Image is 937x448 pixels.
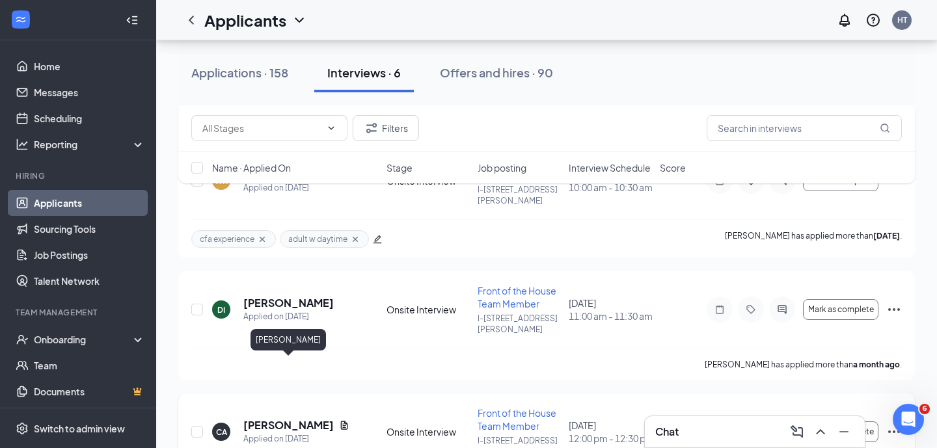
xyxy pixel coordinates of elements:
[257,234,267,244] svg: Cross
[16,422,29,435] svg: Settings
[327,64,401,81] div: Interviews · 6
[353,115,419,141] button: Filter Filters
[387,425,470,438] div: Onsite Interview
[34,216,145,242] a: Sourcing Tools
[837,12,852,28] svg: Notifications
[16,138,29,151] svg: Analysis
[34,138,146,151] div: Reporting
[808,305,874,314] span: Mark as complete
[16,170,143,181] div: Hiring
[34,242,145,268] a: Job Postings
[569,432,652,445] span: 12:00 pm - 12:30 pm
[387,161,413,174] span: Stage
[191,64,288,81] div: Applications · 158
[200,233,254,244] span: cfa experience
[569,310,652,323] span: 11:00 am - 11:30 am
[183,12,199,28] svg: ChevronLeft
[865,12,881,28] svg: QuestionInfo
[803,299,878,320] button: Mark as complete
[34,268,145,294] a: Talent Network
[202,121,321,135] input: All Stages
[789,424,805,440] svg: ComposeMessage
[813,424,828,440] svg: ChevronUp
[569,419,652,445] div: [DATE]
[440,64,553,81] div: Offers and hires · 90
[34,53,145,79] a: Home
[251,329,326,350] div: [PERSON_NAME]
[243,418,334,432] h5: [PERSON_NAME]
[243,432,349,445] div: Applied on [DATE]
[204,9,286,31] h1: Applicants
[655,425,679,439] h3: Chat
[478,313,561,335] p: I-[STREET_ADDRESS][PERSON_NAME]
[774,304,790,315] svg: ActiveChat
[216,427,227,438] div: CA
[478,285,556,310] span: Front of the House Team Member
[292,12,307,28] svg: ChevronDown
[34,333,134,346] div: Onboarding
[919,404,930,414] span: 6
[886,424,902,440] svg: Ellipses
[569,161,651,174] span: Interview Schedule
[897,14,907,25] div: HT
[893,404,924,435] iframe: Intercom live chat
[707,115,902,141] input: Search in interviews
[16,333,29,346] svg: UserCheck
[853,360,900,369] b: a month ago
[364,120,379,136] svg: Filter
[350,234,360,244] svg: Cross
[34,422,125,435] div: Switch to admin view
[787,421,808,442] button: ComposeMessage
[34,190,145,216] a: Applicants
[34,105,145,131] a: Scheduling
[217,304,225,315] div: DI
[712,304,727,315] svg: Note
[373,235,382,244] span: edit
[880,123,890,133] svg: MagnifyingGlass
[743,304,759,315] svg: Tag
[34,378,145,404] a: DocumentsCrown
[836,424,852,440] svg: Minimize
[478,407,556,432] span: Front of the House Team Member
[14,13,27,26] svg: WorkstreamLogo
[16,307,143,318] div: Team Management
[725,230,902,248] p: [PERSON_NAME] has applied more than .
[873,231,900,241] b: [DATE]
[243,310,334,323] div: Applied on [DATE]
[288,233,347,244] span: adult w daytime
[705,359,902,370] p: [PERSON_NAME] has applied more than .
[243,296,334,310] h5: [PERSON_NAME]
[834,421,854,442] button: Minimize
[478,161,526,174] span: Job posting
[810,421,831,442] button: ChevronUp
[569,296,652,323] div: [DATE]
[34,352,145,378] a: Team
[326,123,336,133] svg: ChevronDown
[212,161,291,174] span: Name · Applied On
[34,79,145,105] a: Messages
[339,420,349,430] svg: Document
[126,14,139,27] svg: Collapse
[387,303,470,316] div: Onsite Interview
[660,161,686,174] span: Score
[886,302,902,317] svg: Ellipses
[34,404,145,430] a: SurveysCrown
